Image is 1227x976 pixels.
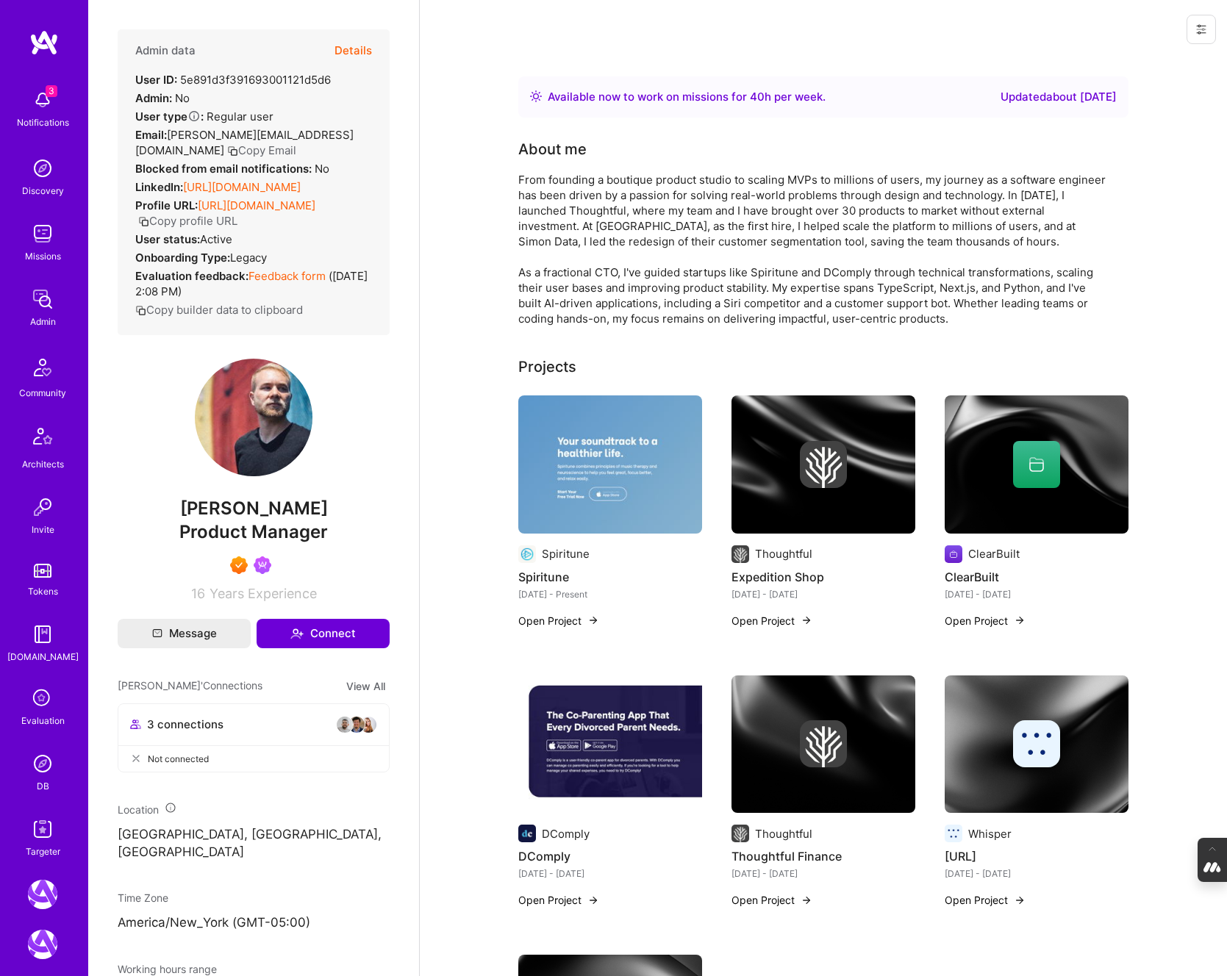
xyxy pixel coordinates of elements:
[179,521,328,542] span: Product Manager
[518,356,576,378] div: Projects
[135,90,190,106] div: No
[135,161,329,176] div: No
[21,713,65,728] div: Evaluation
[1014,614,1026,626] img: arrow-right
[148,751,209,767] span: Not connected
[22,456,64,472] div: Architects
[731,567,915,586] h4: Expedition Shop
[187,110,201,123] i: Help
[28,880,57,909] img: A.Team: Leading A.Team's Marketing & DemandGen
[518,395,702,534] img: Spiritune
[135,180,183,194] strong: LinkedIn:
[731,825,749,842] img: Company logo
[750,90,765,104] span: 40
[945,847,1128,866] h4: [URL]
[135,268,372,299] div: ( [DATE] 2:08 PM )
[348,716,365,733] img: avatar
[118,826,390,861] p: [GEOGRAPHIC_DATA], [GEOGRAPHIC_DATA], [GEOGRAPHIC_DATA]
[587,614,599,626] img: arrow-right
[135,128,354,157] span: [PERSON_NAME][EMAIL_ADDRESS][DOMAIN_NAME]
[230,251,267,265] span: legacy
[25,350,60,385] img: Community
[227,146,238,157] i: icon Copy
[210,586,317,601] span: Years Experience
[731,866,915,881] div: [DATE] - [DATE]
[118,891,168,904] span: Time Zone
[248,269,326,283] a: Feedback form
[227,143,296,158] button: Copy Email
[755,546,812,561] div: Thoughtful
[29,685,57,713] i: icon SelectionTeam
[135,232,200,246] strong: User status:
[518,613,599,628] button: Open Project
[518,545,536,563] img: Company logo
[147,717,223,732] span: 3 connections
[801,894,812,906] img: arrow-right
[518,586,702,602] div: [DATE] - Present
[945,586,1128,602] div: [DATE] - [DATE]
[118,678,262,695] span: [PERSON_NAME]' Connections
[198,198,315,212] a: [URL][DOMAIN_NAME]
[46,85,57,97] span: 3
[135,109,273,124] div: Regular user
[518,567,702,586] h4: Spiritune
[945,866,1128,881] div: [DATE] - [DATE]
[37,778,49,794] div: DB
[548,88,826,106] div: Available now to work on missions for h per week .
[518,172,1106,326] div: From founding a boutique product studio to scaling MVPs to millions of users, my journey as a sof...
[257,619,390,648] button: Connect
[118,914,390,932] p: America/New_York (GMT-05:00 )
[800,441,847,488] img: Company logo
[530,90,542,102] img: Availability
[801,614,812,626] img: arrow-right
[800,720,847,767] img: Company logo
[945,545,962,563] img: Company logo
[342,678,390,695] button: View All
[25,248,61,264] div: Missions
[135,198,198,212] strong: Profile URL:
[24,930,61,959] a: A.Team: GenAI Practice Framework
[28,85,57,115] img: bell
[587,894,599,906] img: arrow-right
[30,314,56,329] div: Admin
[25,421,60,456] img: Architects
[945,567,1128,586] h4: ClearBuilt
[542,826,590,842] div: DComply
[1001,88,1117,106] div: Updated about [DATE]
[518,138,587,160] div: About me
[968,826,1012,842] div: Whisper
[945,613,1026,628] button: Open Project
[518,825,536,842] img: Company logo
[135,269,248,283] strong: Evaluation feedback:
[335,29,372,72] button: Details
[28,284,57,314] img: admin teamwork
[731,613,812,628] button: Open Project
[542,546,590,561] div: Spiritune
[28,749,57,778] img: Admin Search
[118,498,390,520] span: [PERSON_NAME]
[19,385,66,401] div: Community
[968,546,1020,561] div: ClearBuilt
[135,91,172,105] strong: Admin:
[195,359,312,476] img: User Avatar
[135,44,196,57] h4: Admin data
[945,892,1026,908] button: Open Project
[32,522,54,537] div: Invite
[22,183,64,198] div: Discovery
[945,675,1128,814] img: cover
[130,753,142,764] i: icon CloseGray
[290,627,304,640] i: icon Connect
[1013,720,1060,767] img: Company logo
[138,216,149,227] i: icon Copy
[135,110,204,123] strong: User type :
[135,302,303,317] button: Copy builder data to clipboard
[135,251,230,265] strong: Onboarding Type:
[17,115,69,130] div: Notifications
[518,892,599,908] button: Open Project
[755,826,812,842] div: Thoughtful
[135,305,146,316] i: icon Copy
[28,492,57,522] img: Invite
[118,619,251,648] button: Message
[191,586,205,601] span: 16
[26,844,60,859] div: Targeter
